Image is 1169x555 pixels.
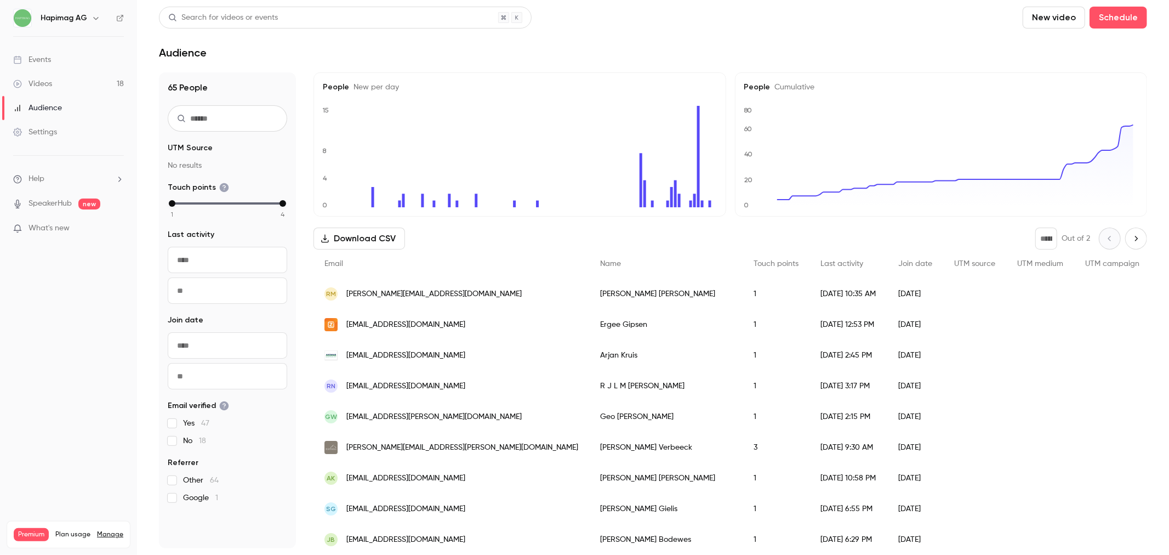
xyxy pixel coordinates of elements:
span: New per day [349,83,399,91]
span: UTM campaign [1085,260,1139,268]
p: Out of 2 [1062,233,1090,244]
span: No [183,435,206,446]
div: [PERSON_NAME] Gielis [589,494,743,524]
div: 1 [743,340,809,371]
div: [DATE] [887,401,943,432]
div: [DATE] 10:35 AM [809,279,887,309]
div: 1 [743,371,809,401]
img: hapimag.com [324,441,338,454]
div: [DATE] [887,340,943,371]
img: ziggo.nl [324,318,338,331]
span: 1 [215,494,218,502]
div: Ergee Gipsen [589,309,743,340]
div: [DATE] 9:30 AM [809,432,887,463]
h5: People [323,82,717,93]
span: Last activity [168,229,214,240]
img: akomar.nl [324,350,338,360]
div: [DATE] 6:55 PM [809,494,887,524]
button: Next page [1125,228,1147,250]
div: [DATE] [887,494,943,524]
h1: Audience [159,46,207,59]
span: UTM source [954,260,995,268]
div: [PERSON_NAME] Verbeeck [589,432,743,463]
span: Email verified [168,400,229,411]
span: 18 [199,437,206,445]
div: [DATE] [887,432,943,463]
span: Touch points [168,182,229,193]
span: Email [324,260,343,268]
div: Search for videos or events [168,12,278,24]
div: [DATE] 12:53 PM [809,309,887,340]
button: Schedule [1090,7,1147,29]
div: min [169,200,175,207]
div: [DATE] 3:17 PM [809,371,887,401]
div: 1 [743,309,809,340]
div: Settings [13,127,57,138]
iframe: Noticeable Trigger [111,224,124,234]
div: [PERSON_NAME] [PERSON_NAME] [589,463,743,494]
span: Touch points [754,260,799,268]
span: Premium [14,528,49,541]
span: RM [326,289,336,299]
div: [DATE] [887,371,943,401]
div: 3 [743,432,809,463]
div: 1 [743,463,809,494]
span: 1 [171,209,173,219]
span: RN [327,381,335,391]
span: [EMAIL_ADDRESS][DOMAIN_NAME] [346,503,465,515]
div: Events [13,54,51,65]
span: [EMAIL_ADDRESS][DOMAIN_NAME] [346,473,465,484]
text: 8 [322,147,327,155]
text: 4 [323,174,327,182]
div: Geo [PERSON_NAME] [589,401,743,432]
div: Videos [13,78,52,89]
div: [DATE] [887,279,943,309]
span: [EMAIL_ADDRESS][DOMAIN_NAME] [346,381,465,392]
span: GW [325,412,337,422]
span: Last activity [820,260,863,268]
span: Help [28,173,44,185]
span: [EMAIL_ADDRESS][DOMAIN_NAME] [346,534,465,546]
span: UTM medium [1017,260,1063,268]
div: [DATE] 6:29 PM [809,524,887,555]
div: [DATE] 2:15 PM [809,401,887,432]
span: new [78,199,100,209]
div: 1 [743,524,809,555]
text: 20 [744,176,752,184]
span: 4 [281,209,285,219]
p: No results [168,160,287,171]
a: Manage [97,530,123,539]
span: Join date [168,315,203,326]
text: 40 [744,151,752,158]
h6: Hapimag AG [41,13,87,24]
span: Referrer [168,457,198,468]
a: SpeakerHub [28,198,72,209]
span: What's new [28,223,70,234]
text: 80 [744,106,752,114]
span: JB [327,535,335,545]
div: [DATE] [887,463,943,494]
span: [PERSON_NAME][EMAIL_ADDRESS][DOMAIN_NAME] [346,288,522,300]
span: 64 [210,477,219,484]
span: UTM Source [168,143,213,154]
span: Join date [898,260,932,268]
span: Cumulative [771,83,815,91]
span: SG [326,504,336,514]
div: [PERSON_NAME] Bodewes [589,524,743,555]
div: [DATE] 10:58 PM [809,463,887,494]
text: 0 [322,201,327,209]
div: [DATE] [887,309,943,340]
button: New video [1023,7,1085,29]
span: Google [183,492,218,503]
span: 47 [201,420,209,427]
div: [DATE] 2:45 PM [809,340,887,371]
span: [EMAIL_ADDRESS][DOMAIN_NAME] [346,350,465,361]
div: [DATE] [887,524,943,555]
span: Plan usage [55,530,90,539]
li: help-dropdown-opener [13,173,124,185]
img: Hapimag AG [14,9,31,27]
div: [PERSON_NAME] [PERSON_NAME] [589,279,743,309]
h1: 65 People [168,81,287,94]
span: [EMAIL_ADDRESS][PERSON_NAME][DOMAIN_NAME] [346,411,522,423]
span: [EMAIL_ADDRESS][DOMAIN_NAME] [346,319,465,331]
